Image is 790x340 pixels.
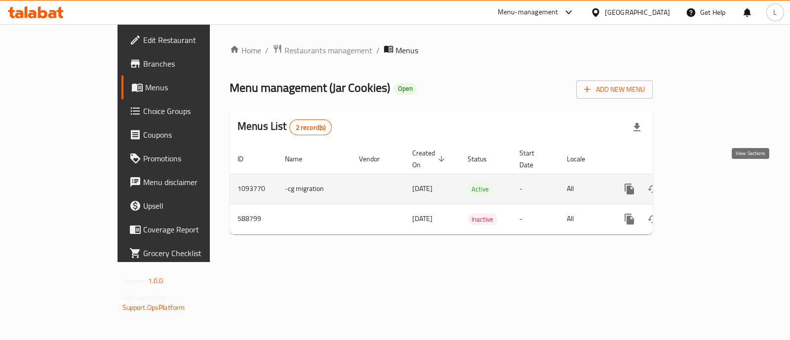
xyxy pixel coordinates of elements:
div: Active [468,183,493,195]
span: Grocery Checklist [143,247,241,259]
button: more [618,207,641,231]
span: [DATE] [412,212,433,225]
a: Branches [121,52,249,76]
span: Choice Groups [143,105,241,117]
button: Change Status [641,177,665,201]
span: Menu disclaimer [143,176,241,188]
a: Upsell [121,194,249,218]
td: All [559,174,610,204]
span: Open [394,84,417,93]
span: Get support on: [122,291,168,304]
span: Restaurants management [284,44,372,56]
span: [DATE] [412,182,433,195]
a: Choice Groups [121,99,249,123]
span: Active [468,184,493,195]
a: Restaurants management [273,44,372,57]
button: more [618,177,641,201]
span: Add New Menu [584,83,645,96]
h2: Menus List [237,119,332,135]
div: Inactive [468,213,497,225]
div: Menu-management [498,6,558,18]
button: Add New Menu [576,80,653,99]
a: Coverage Report [121,218,249,241]
li: / [376,44,380,56]
span: L [773,7,777,18]
span: 2 record(s) [290,123,332,132]
span: Locale [567,153,598,165]
a: Grocery Checklist [121,241,249,265]
td: All [559,204,610,234]
table: enhanced table [230,144,720,234]
span: Created On [412,147,448,171]
span: Branches [143,58,241,70]
span: Inactive [468,214,497,225]
span: Coverage Report [143,224,241,235]
span: Upsell [143,200,241,212]
div: Open [394,83,417,95]
span: Vendor [359,153,393,165]
th: Actions [610,144,720,174]
span: Status [468,153,500,165]
div: Export file [625,115,649,139]
button: Change Status [641,207,665,231]
span: Menus [395,44,418,56]
td: - [512,204,559,234]
span: 1.0.0 [148,274,163,287]
span: Name [285,153,315,165]
span: Menus [145,81,241,93]
a: Menu disclaimer [121,170,249,194]
span: Menu management ( Jar Cookies ) [230,76,390,99]
span: Coupons [143,129,241,141]
span: Version: [122,274,147,287]
a: Edit Restaurant [121,28,249,52]
span: ID [237,153,256,165]
a: Promotions [121,147,249,170]
li: / [265,44,269,56]
td: -cg migration [277,174,351,204]
span: Edit Restaurant [143,34,241,46]
nav: breadcrumb [230,44,653,57]
td: 588799 [230,204,277,234]
div: [GEOGRAPHIC_DATA] [605,7,670,18]
td: - [512,174,559,204]
span: Promotions [143,152,241,164]
a: Coupons [121,123,249,147]
span: Start Date [519,147,547,171]
a: Support.OpsPlatform [122,301,185,314]
a: Menus [121,76,249,99]
div: Total records count [289,119,332,135]
td: 1093770 [230,174,277,204]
